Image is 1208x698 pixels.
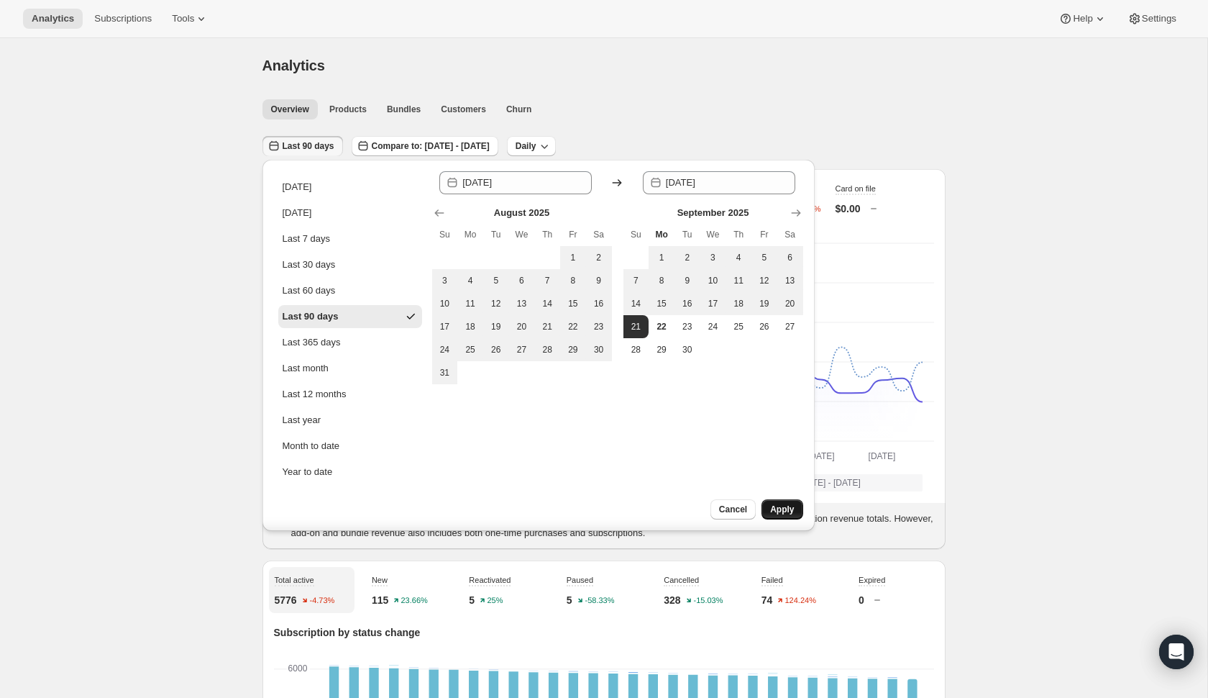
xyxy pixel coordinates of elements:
[628,672,637,674] rect: New-1 11
[777,315,803,338] button: Saturday September 27 2025
[629,344,644,355] span: 28
[283,140,334,152] span: Last 90 days
[777,223,803,246] th: Saturday
[654,321,669,332] span: 22
[488,669,498,671] rect: New-1 3
[828,666,837,668] rect: Expired-6 0
[540,275,554,286] span: 7
[828,676,837,678] rect: New-1 8
[566,321,580,332] span: 22
[783,298,797,309] span: 20
[629,229,644,240] span: Su
[275,576,314,584] span: Total active
[534,269,560,292] button: Thursday August 7 2025
[585,597,614,605] text: -58.33%
[623,292,649,315] button: Sunday September 14 2025
[463,344,477,355] span: 25
[799,477,861,489] span: [DATE] - [DATE]
[349,666,358,668] rect: Expired-6 0
[768,674,777,675] rect: Reactivated-2 1
[649,223,674,246] th: Monday
[586,338,612,361] button: Saturday August 30 2025
[463,298,477,309] span: 11
[674,292,700,315] button: Tuesday September 16 2025
[509,315,535,338] button: Wednesday August 20 2025
[429,668,438,669] rect: New-1 3
[372,140,490,152] span: Compare to: [DATE] - [DATE]
[566,275,580,286] span: 8
[623,223,649,246] th: Sunday
[438,344,452,355] span: 24
[674,315,700,338] button: Tuesday September 23 2025
[680,275,695,286] span: 9
[783,252,797,263] span: 6
[787,676,797,677] rect: New-1 5
[438,321,452,332] span: 17
[907,666,917,668] rect: Expired-6 0
[706,298,720,309] span: 17
[867,677,877,679] rect: New-1 3
[278,409,422,432] button: Last year
[488,666,498,668] rect: Expired-6 0
[387,104,421,115] span: Bundles
[588,666,598,668] rect: Expired-6 0
[710,499,756,520] button: Cancel
[592,298,606,309] span: 16
[654,229,669,240] span: Mo
[566,344,580,355] span: 29
[278,201,422,225] button: [DATE]
[693,597,723,605] text: -15.03%
[515,275,529,286] span: 6
[731,252,746,263] span: 4
[700,292,726,315] button: Wednesday September 17 2025
[668,666,677,668] rect: Expired-6 0
[731,275,746,286] span: 11
[509,269,535,292] button: Wednesday August 6 2025
[592,229,606,240] span: Sa
[688,674,697,675] rect: New-1 3
[592,321,606,332] span: 23
[463,321,477,332] span: 18
[283,413,321,427] div: Last year
[761,499,802,520] button: Apply
[783,229,797,240] span: Sa
[568,666,577,668] rect: Expired-6 0
[674,246,700,269] button: Tuesday September 2 2025
[649,315,674,338] button: Today Monday September 22 2025
[369,666,378,668] rect: Expired-6 0
[509,292,535,315] button: Wednesday August 13 2025
[408,666,418,668] rect: Expired-6 0
[1119,9,1185,29] button: Settings
[274,625,934,640] p: Subscription by status change
[516,140,536,152] span: Daily
[568,671,577,673] rect: New-1 5
[429,666,438,668] rect: Expired-6 0
[726,246,751,269] button: Thursday September 4 2025
[1050,9,1115,29] button: Help
[540,344,554,355] span: 28
[548,666,557,668] rect: Expired-6 0
[807,451,834,461] text: [DATE]
[648,666,657,668] rect: Expired-6 0
[674,338,700,361] button: Tuesday September 30 2025
[560,315,586,338] button: Friday August 22 2025
[283,335,341,350] div: Last 365 days
[847,666,856,668] rect: Expired-6 0
[283,387,347,402] div: Last 12 months
[483,269,509,292] button: Tuesday August 5 2025
[508,670,518,671] rect: New-1 2
[408,668,418,669] rect: New-1 2
[94,13,152,24] span: Subscriptions
[828,675,837,676] rect: Reactivated-2 1
[515,321,529,332] span: 20
[560,292,586,315] button: Friday August 15 2025
[847,677,856,679] rect: New-1 5
[777,246,803,269] button: Saturday September 6 2025
[329,104,367,115] span: Products
[566,252,580,263] span: 1
[768,666,777,668] rect: Expired-6 0
[534,315,560,338] button: Thursday August 21 2025
[528,669,538,671] rect: Reactivated-2 1
[674,269,700,292] button: Tuesday September 9 2025
[868,451,895,461] text: [DATE]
